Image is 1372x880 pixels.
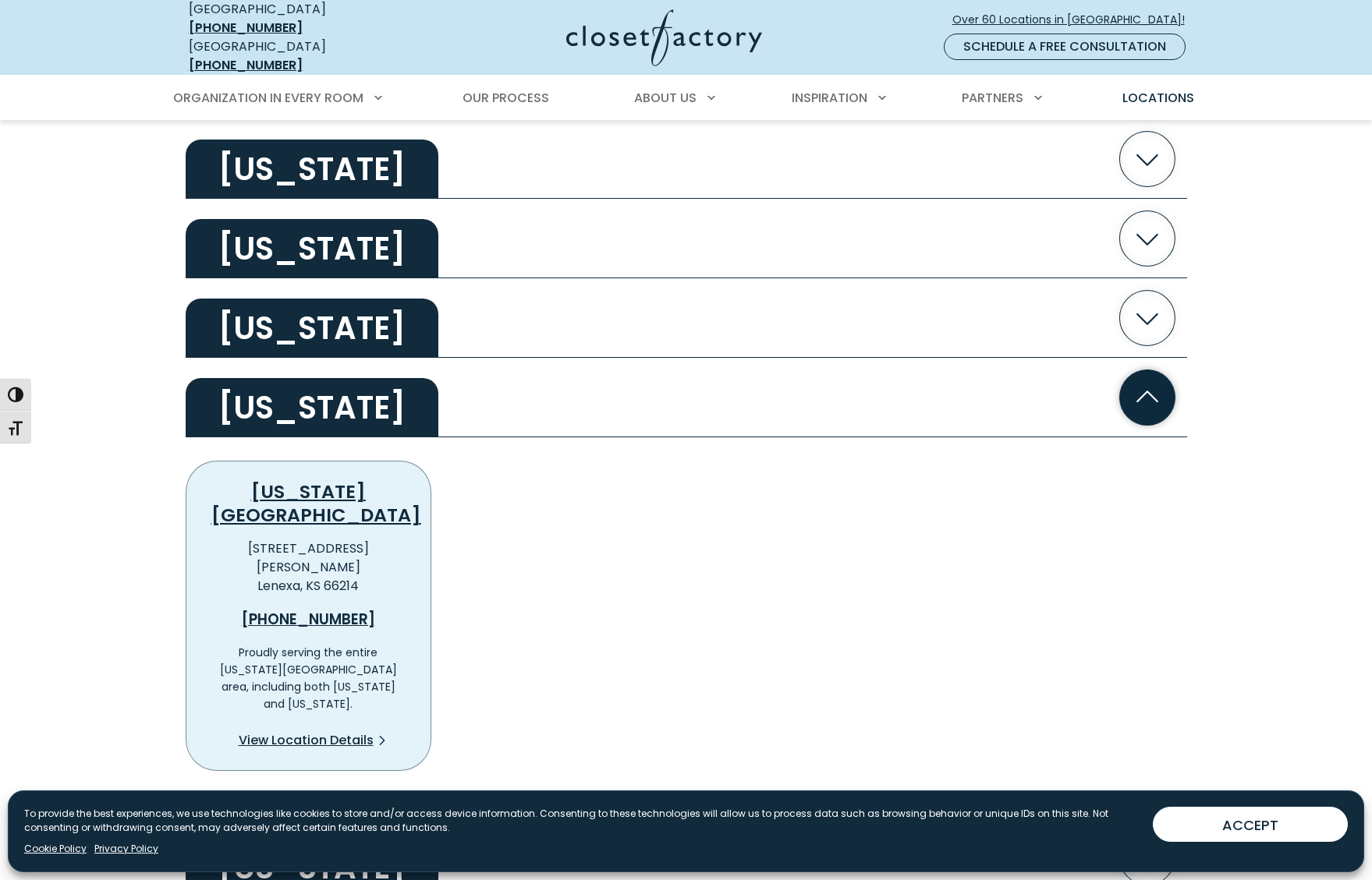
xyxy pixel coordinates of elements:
[211,608,406,631] a: [PHONE_NUMBER]
[566,9,762,66] img: Closet Factory Logo
[211,644,406,712] p: Proudly serving the entire [US_STATE][GEOGRAPHIC_DATA] area, including both [US_STATE] and [US_ST...
[189,56,303,74] a: [PHONE_NUMBER]
[186,140,438,199] h2: [US_STATE]
[792,89,867,107] span: Inspiration
[186,378,438,437] h2: [US_STATE]
[238,725,399,758] a: View Location Details
[162,76,1211,120] nav: Primary Menu
[463,89,549,107] span: Our Process
[24,807,1140,835] p: To provide the best experiences, we use technologies like cookies to store and/or access device i...
[962,89,1023,107] span: Partners
[186,278,1187,358] button: [US_STATE]
[211,479,421,528] a: [US_STATE][GEOGRAPHIC_DATA]
[211,539,406,596] p: [STREET_ADDRESS][PERSON_NAME] Lenexa, KS 66214
[186,358,1187,437] button: [US_STATE]
[186,219,438,278] h2: [US_STATE]
[952,6,1198,34] a: Over 60 Locations in [GEOGRAPHIC_DATA]!
[173,89,363,107] span: Organization in Every Room
[952,12,1197,28] span: Over 60 Locations in [GEOGRAPHIC_DATA]!
[186,119,1187,199] button: [US_STATE]
[1153,807,1348,842] button: ACCEPT
[634,89,697,107] span: About Us
[94,842,158,856] a: Privacy Policy
[189,37,415,75] div: [GEOGRAPHIC_DATA]
[186,299,438,358] h2: [US_STATE]
[189,19,303,37] a: [PHONE_NUMBER]
[186,199,1187,278] button: [US_STATE]
[944,34,1186,60] a: Schedule a Free Consultation
[24,842,87,856] a: Cookie Policy
[1122,89,1194,107] span: Locations
[239,731,374,750] span: View Location Details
